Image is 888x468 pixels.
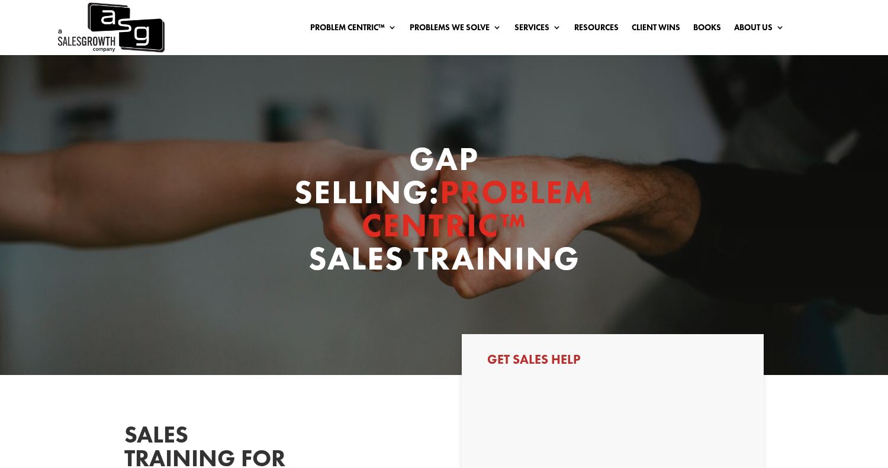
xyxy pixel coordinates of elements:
[514,23,561,36] a: Services
[693,23,721,36] a: Books
[574,23,619,36] a: Resources
[632,23,680,36] a: Client Wins
[277,142,612,281] h1: GAP SELLING: SALES TRAINING
[410,23,501,36] a: Problems We Solve
[487,353,738,372] h3: Get Sales Help
[734,23,784,36] a: About Us
[362,171,594,246] span: PROBLEM CENTRIC™
[310,23,397,36] a: Problem Centric™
